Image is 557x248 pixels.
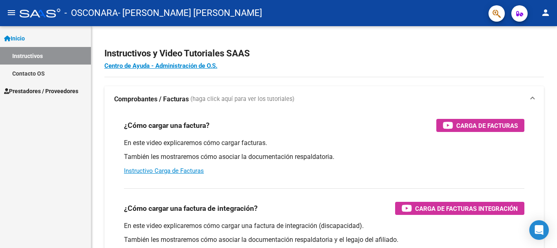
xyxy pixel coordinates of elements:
[7,8,16,18] mat-icon: menu
[124,167,204,174] a: Instructivo Carga de Facturas
[124,120,210,131] h3: ¿Cómo cargar una factura?
[118,4,262,22] span: - [PERSON_NAME] [PERSON_NAME]
[104,46,544,61] h2: Instructivos y Video Tutoriales SAAS
[456,121,518,131] span: Carga de Facturas
[114,95,189,104] strong: Comprobantes / Facturas
[124,139,524,147] p: En este video explicaremos cómo cargar facturas.
[124,235,524,244] p: También les mostraremos cómo asociar la documentación respaldatoria y el legajo del afiliado.
[104,62,217,69] a: Centro de Ayuda - Administración de O.S.
[4,34,25,43] span: Inicio
[395,202,524,215] button: Carga de Facturas Integración
[415,203,518,214] span: Carga de Facturas Integración
[124,221,524,230] p: En este video explicaremos cómo cargar una factura de integración (discapacidad).
[124,203,258,214] h3: ¿Cómo cargar una factura de integración?
[529,220,549,240] div: Open Intercom Messenger
[436,119,524,132] button: Carga de Facturas
[104,86,544,112] mat-expansion-panel-header: Comprobantes / Facturas (haga click aquí para ver los tutoriales)
[124,152,524,161] p: También les mostraremos cómo asociar la documentación respaldatoria.
[4,87,78,96] span: Prestadores / Proveedores
[541,8,550,18] mat-icon: person
[64,4,118,22] span: - OSCONARA
[190,95,294,104] span: (haga click aquí para ver los tutoriales)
